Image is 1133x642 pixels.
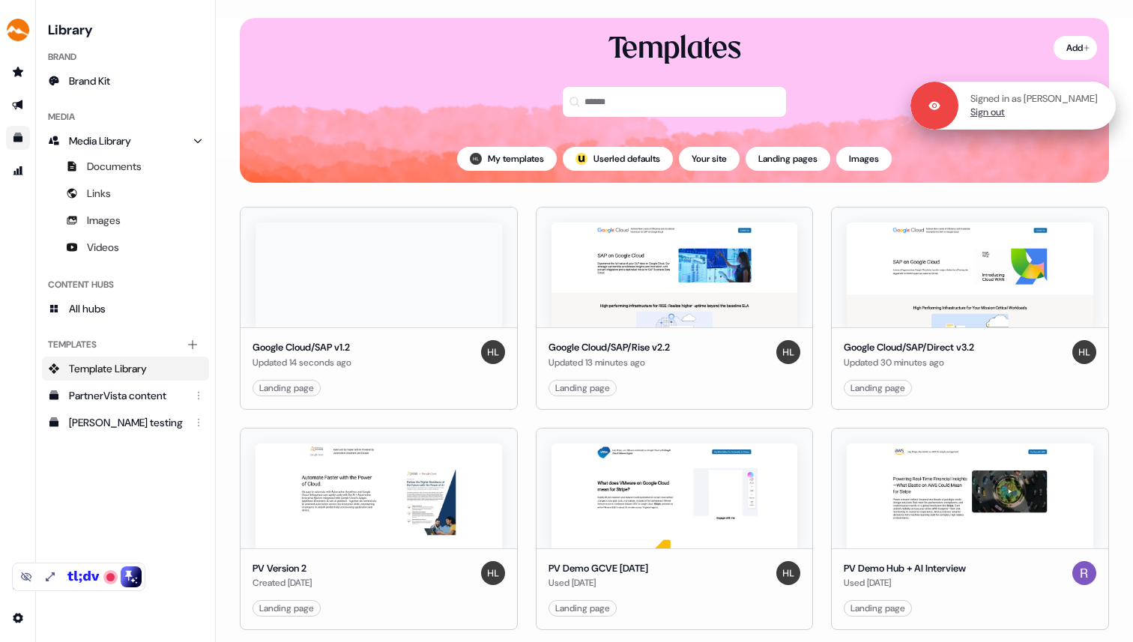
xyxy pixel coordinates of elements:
[831,207,1109,410] button: Google Cloud/SAP/Direct v3.2Google Cloud/SAP/Direct v3.2Updated 30 minutes agoHondoLanding page
[6,93,30,117] a: Go to outbound experience
[42,273,209,297] div: Content Hubs
[549,561,648,576] div: PV Demo GCVE [DATE]
[679,147,740,171] button: Your site
[87,213,121,228] span: Images
[6,126,30,150] a: Go to templates
[563,147,673,171] button: userled logo;Userled defaults
[42,69,209,93] a: Brand Kit
[69,415,185,430] div: [PERSON_NAME] testing
[42,235,209,259] a: Videos
[42,129,209,153] a: Media Library
[847,443,1093,548] img: PV Demo Hub + AI Interview
[831,428,1109,631] button: PV Demo Hub + AI InterviewPV Demo Hub + AI InterviewUsed [DATE]RickLanding page
[549,575,648,590] div: Used [DATE]
[6,573,30,597] a: Go to integrations
[6,60,30,84] a: Go to prospects
[555,601,610,616] div: Landing page
[1054,36,1097,60] button: Add
[575,153,587,165] img: userled logo
[608,30,741,69] div: Templates
[481,340,505,364] img: Hondo
[42,384,209,408] a: PartnerVista content
[42,181,209,205] a: Links
[549,340,670,355] div: Google Cloud/SAP/Rise v2.2
[575,153,587,165] div: ;
[42,333,209,357] div: Templates
[844,575,966,590] div: Used [DATE]
[253,355,351,370] div: Updated 14 seconds ago
[481,561,505,585] img: Hondo
[69,388,185,403] div: PartnerVista content
[69,301,106,316] span: All hubs
[42,18,209,39] h3: Library
[850,381,905,396] div: Landing page
[844,355,974,370] div: Updated 30 minutes ago
[776,340,800,364] img: Hondo
[240,428,518,631] button: PV Version 2PV Version 2Created [DATE]HondoLanding page
[470,153,482,165] img: Hondo
[87,159,142,174] span: Documents
[536,428,814,631] button: PV Demo GCVE 8.21.25PV Demo GCVE [DATE]Used [DATE]HondoLanding page
[69,73,110,88] span: Brand Kit
[253,561,312,576] div: PV Version 2
[6,606,30,630] a: Go to integrations
[552,443,798,548] img: PV Demo GCVE 8.21.25
[253,340,351,355] div: Google Cloud/SAP v1.2
[42,297,209,321] a: All hubs
[555,381,610,396] div: Landing page
[256,443,502,548] img: PV Version 2
[253,575,312,590] div: Created [DATE]
[42,154,209,178] a: Documents
[746,147,830,171] button: Landing pages
[844,340,974,355] div: Google Cloud/SAP/Direct v3.2
[42,411,209,434] a: [PERSON_NAME] testing
[259,601,314,616] div: Landing page
[552,222,798,327] img: Google Cloud/SAP/Rise v2.2
[256,222,502,327] img: Google Cloud/SAP v1.2
[69,361,147,376] span: Template Library
[87,240,119,255] span: Videos
[457,147,557,171] button: My templates
[549,355,670,370] div: Updated 13 minutes ago
[970,106,1005,119] a: Sign out
[776,561,800,585] img: Hondo
[1072,340,1096,364] img: Hondo
[6,159,30,183] a: Go to attribution
[240,207,518,410] button: Google Cloud/SAP v1.2Google Cloud/SAP v1.2Updated 14 seconds agoHondoLanding page
[69,133,131,148] span: Media Library
[850,601,905,616] div: Landing page
[970,92,1098,106] p: Signed in as [PERSON_NAME]
[42,105,209,129] div: Media
[87,186,111,201] span: Links
[42,208,209,232] a: Images
[847,222,1093,327] img: Google Cloud/SAP/Direct v3.2
[42,357,209,381] a: Template Library
[844,561,966,576] div: PV Demo Hub + AI Interview
[259,381,314,396] div: Landing page
[836,147,892,171] button: Images
[1072,561,1096,585] img: Rick
[42,45,209,69] div: Brand
[536,207,814,410] button: Google Cloud/SAP/Rise v2.2Google Cloud/SAP/Rise v2.2Updated 13 minutes agoHondoLanding page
